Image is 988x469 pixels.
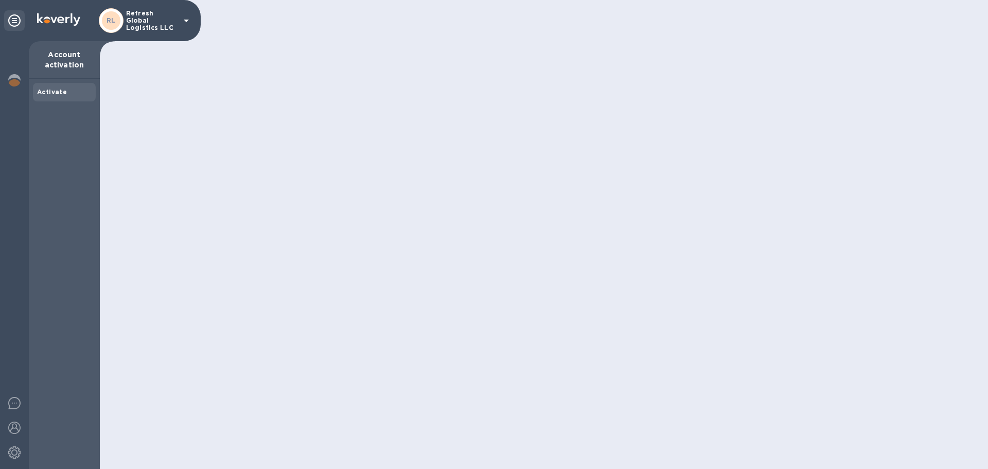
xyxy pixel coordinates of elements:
b: Activate [37,88,67,96]
img: Logo [37,13,80,26]
div: Unpin categories [4,10,25,31]
p: Refresh Global Logistics LLC [126,10,178,31]
b: RL [107,16,116,24]
p: Account activation [37,49,92,70]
